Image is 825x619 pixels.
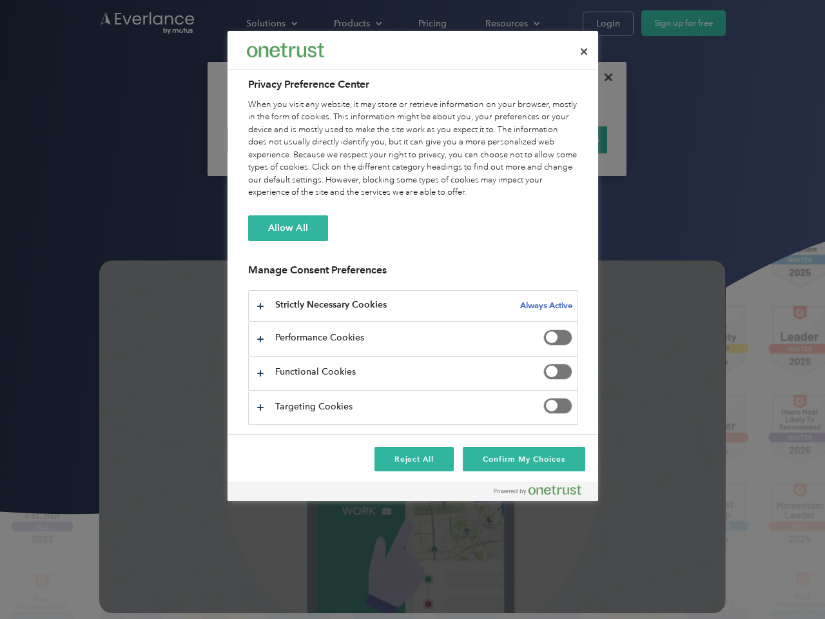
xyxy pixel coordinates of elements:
[248,215,328,241] button: Allow All
[228,31,598,501] div: Privacy Preference Center
[248,99,578,199] div: When you visit any website, it may store or retrieve information on your browser, mostly in the f...
[494,485,581,495] img: Powered by OneTrust Opens in a new Tab
[228,31,598,501] div: Preference center
[570,37,598,66] button: Close
[247,43,324,57] img: Everlance
[494,485,592,501] a: Powered by OneTrust Opens in a new Tab
[463,447,585,471] button: Confirm My Choices
[247,37,324,63] div: Everlance
[248,77,578,92] h2: Privacy Preference Center
[374,447,454,471] button: Reject All
[248,264,578,284] h3: Manage Consent Preferences
[95,77,160,104] input: Submit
